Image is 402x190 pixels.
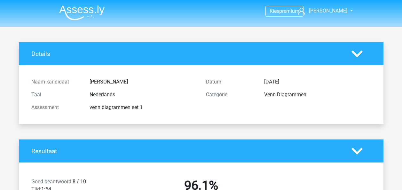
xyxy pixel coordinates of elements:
[201,78,259,86] div: Datum
[85,104,201,111] div: venn diagrammen set 1
[59,5,105,20] img: Assessly
[266,7,303,15] a: Kiespremium
[31,50,342,58] h4: Details
[309,8,347,14] span: [PERSON_NAME]
[85,78,201,86] div: [PERSON_NAME]
[27,104,85,111] div: Assessment
[270,8,279,14] span: Kies
[27,91,85,99] div: Taal
[201,91,259,99] div: Categorie
[296,7,348,15] a: [PERSON_NAME]
[259,78,376,86] div: [DATE]
[31,147,342,155] h4: Resultaat
[27,78,85,86] div: Naam kandidaat
[31,178,73,185] span: Goed beantwoord:
[279,8,299,14] span: premium
[259,91,376,99] div: Venn Diagrammen
[85,91,201,99] div: Nederlands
